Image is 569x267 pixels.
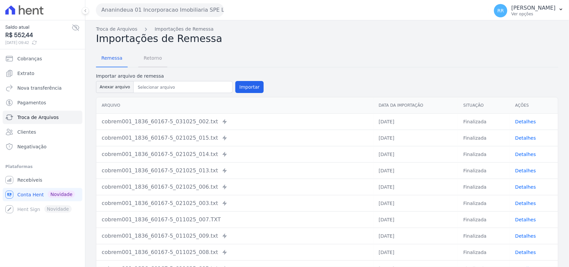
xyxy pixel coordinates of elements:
td: [DATE] [373,162,458,179]
span: Cobranças [17,55,42,62]
span: [DATE] 09:42 [5,40,72,46]
td: [DATE] [373,179,458,195]
a: Troca de Arquivos [3,111,82,124]
div: cobrem001_1836_60167-5_011025_008.txt [102,248,368,256]
a: Recebíveis [3,173,82,187]
a: Remessa [96,50,128,67]
h2: Importações de Remessa [96,33,558,45]
input: Selecionar arquivo [135,83,231,91]
span: R$ 552,44 [5,31,72,40]
span: RR [497,8,504,13]
p: [PERSON_NAME] [511,5,556,11]
div: Plataformas [5,163,80,171]
a: Detalhes [515,119,536,124]
td: Finalizada [458,162,510,179]
a: Detalhes [515,250,536,255]
a: Detalhes [515,168,536,173]
a: Detalhes [515,152,536,157]
td: [DATE] [373,146,458,162]
td: Finalizada [458,211,510,228]
nav: Sidebar [5,52,80,216]
a: Detalhes [515,184,536,190]
a: Nova transferência [3,81,82,95]
th: Arquivo [96,97,373,114]
td: [DATE] [373,130,458,146]
a: Cobranças [3,52,82,65]
td: Finalizada [458,195,510,211]
div: cobrem001_1836_60167-5_021025_003.txt [102,199,368,207]
a: Detalhes [515,135,536,141]
td: [DATE] [373,244,458,260]
td: [DATE] [373,228,458,244]
span: Pagamentos [17,99,46,106]
span: Nova transferência [17,85,62,91]
td: [DATE] [373,113,458,130]
a: Clientes [3,125,82,139]
td: Finalizada [458,146,510,162]
a: Conta Hent Novidade [3,188,82,201]
div: cobrem001_1836_60167-5_021025_006.txt [102,183,368,191]
span: Novidade [48,191,75,198]
td: Finalizada [458,228,510,244]
a: Importações de Remessa [155,26,214,33]
div: cobrem001_1836_60167-5_021025_014.txt [102,150,368,158]
div: cobrem001_1836_60167-5_011025_009.txt [102,232,368,240]
a: Troca de Arquivos [96,26,137,33]
td: Finalizada [458,244,510,260]
button: Anexar arquivo [96,81,134,93]
a: Detalhes [515,233,536,239]
td: Finalizada [458,130,510,146]
span: Negativação [17,143,47,150]
a: Extrato [3,67,82,80]
span: Remessa [97,51,126,65]
button: Importar [235,81,264,93]
span: Extrato [17,70,34,77]
td: [DATE] [373,211,458,228]
th: Situação [458,97,510,114]
span: Retorno [140,51,166,65]
span: Troca de Arquivos [17,114,59,121]
a: Pagamentos [3,96,82,109]
a: Retorno [138,50,167,67]
a: Negativação [3,140,82,153]
nav: Breadcrumb [96,26,558,33]
td: [DATE] [373,195,458,211]
td: Finalizada [458,113,510,130]
a: Detalhes [515,201,536,206]
span: Conta Hent [17,191,44,198]
label: Importar arquivo de remessa [96,73,264,80]
button: RR [PERSON_NAME] Ver opções [489,1,569,20]
div: cobrem001_1836_60167-5_021025_015.txt [102,134,368,142]
span: Recebíveis [17,177,42,183]
th: Ações [510,97,558,114]
span: Clientes [17,129,36,135]
p: Ver opções [511,11,556,17]
div: cobrem001_1836_60167-5_031025_002.txt [102,118,368,126]
th: Data da Importação [373,97,458,114]
button: Ananindeua 01 Incorporacao Imobiliaria SPE LTDA [96,3,224,17]
span: Saldo atual [5,24,72,31]
div: cobrem001_1836_60167-5_021025_013.txt [102,167,368,175]
div: cobrem001_1836_60167-5_011025_007.TXT [102,216,368,224]
td: Finalizada [458,179,510,195]
a: Detalhes [515,217,536,222]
